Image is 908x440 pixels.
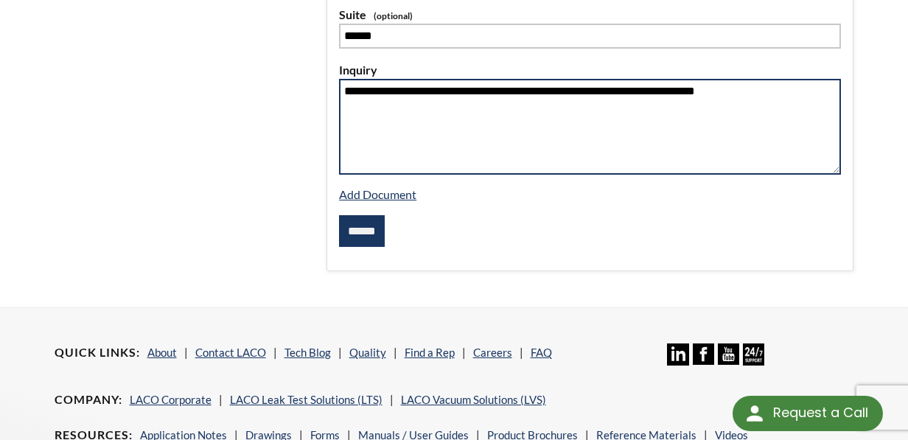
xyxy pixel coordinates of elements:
[531,346,552,359] a: FAQ
[743,402,766,425] img: round button
[743,343,764,365] img: 24/7 Support Icon
[55,345,140,360] h4: Quick Links
[405,346,455,359] a: Find a Rep
[339,60,841,80] label: Inquiry
[339,5,841,24] label: Suite
[349,346,386,359] a: Quality
[284,346,331,359] a: Tech Blog
[473,346,512,359] a: Careers
[339,187,416,201] a: Add Document
[773,396,868,430] div: Request a Call
[147,346,177,359] a: About
[130,393,212,406] a: LACO Corporate
[55,392,122,408] h4: Company
[401,393,546,406] a: LACO Vacuum Solutions (LVS)
[743,355,764,368] a: 24/7 Support
[230,393,383,406] a: LACO Leak Test Solutions (LTS)
[195,346,266,359] a: Contact LACO
[733,396,883,431] div: Request a Call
